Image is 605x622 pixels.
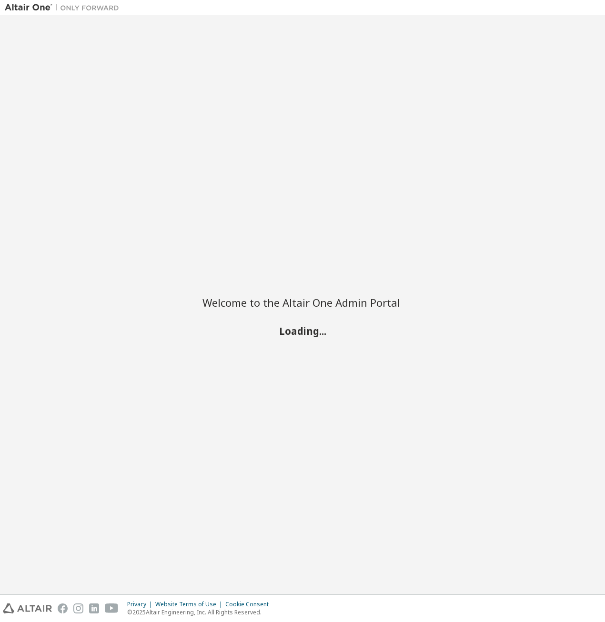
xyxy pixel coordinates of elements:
h2: Loading... [202,325,403,337]
p: © 2025 Altair Engineering, Inc. All Rights Reserved. [127,608,274,616]
img: linkedin.svg [89,603,99,613]
img: facebook.svg [58,603,68,613]
img: altair_logo.svg [3,603,52,613]
div: Privacy [127,601,155,608]
div: Website Terms of Use [155,601,225,608]
h2: Welcome to the Altair One Admin Portal [202,296,403,309]
img: instagram.svg [73,603,83,613]
div: Cookie Consent [225,601,274,608]
img: Altair One [5,3,124,12]
img: youtube.svg [105,603,119,613]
